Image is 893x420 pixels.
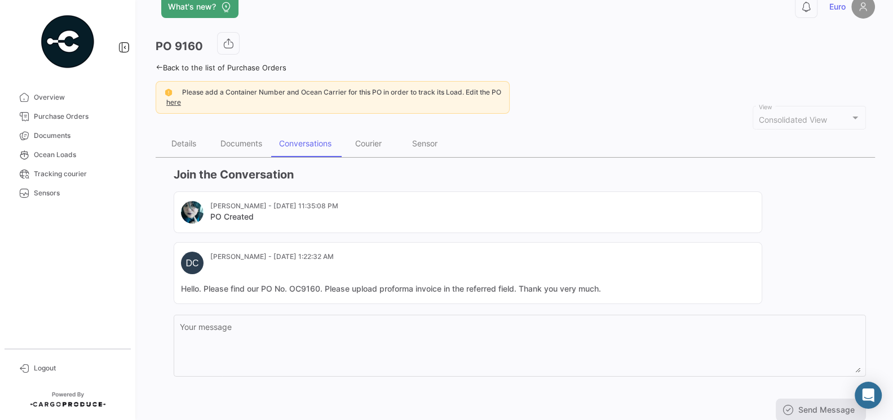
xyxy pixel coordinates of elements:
[759,115,827,124] span: Consolidated View
[9,145,126,164] a: Ocean Loads
[9,164,126,184] a: Tracking courier
[34,111,122,122] span: Purchase Orders
[210,211,338,222] mat-card-title: PO Created
[181,201,204,224] img: IMG_20220614_122528.jpg
[9,88,126,107] a: Overview
[181,283,755,294] mat-card-content: Hello. Please find our PO No. OC9160. Please upload proforma invoice in the referred field. Thank...
[355,138,382,148] div: Courier
[9,126,126,145] a: Documents
[34,150,122,160] span: Ocean Loads
[210,201,338,211] mat-card-subtitle: [PERSON_NAME] - [DATE] 11:35:08 PM
[210,252,334,262] mat-card-subtitle: [PERSON_NAME] - [DATE] 1:22:32 AM
[164,98,183,106] a: here
[34,363,122,373] span: Logout
[829,1,846,12] span: Euro
[34,131,122,141] span: Documents
[34,169,122,179] span: Tracking courier
[9,107,126,126] a: Purchase Orders
[279,138,331,148] div: Conversations
[168,1,216,12] span: What's new?
[39,14,96,70] img: powered-by.png
[182,88,501,96] span: Please add a Container Number and Ocean Carrier for this PO in order to track its Load. Edit the PO
[156,38,203,54] h3: PO 9160
[34,92,122,102] span: Overview
[412,138,437,148] div: Sensor
[855,382,882,409] div: Abrir Intercom Messenger
[181,252,204,274] div: DC
[34,188,122,198] span: Sensors
[156,63,286,72] a: Back to the list of Purchase Orders
[9,184,126,203] a: Sensors
[171,138,196,148] div: Details
[220,138,262,148] div: Documents
[174,167,866,182] h3: Join the Conversation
